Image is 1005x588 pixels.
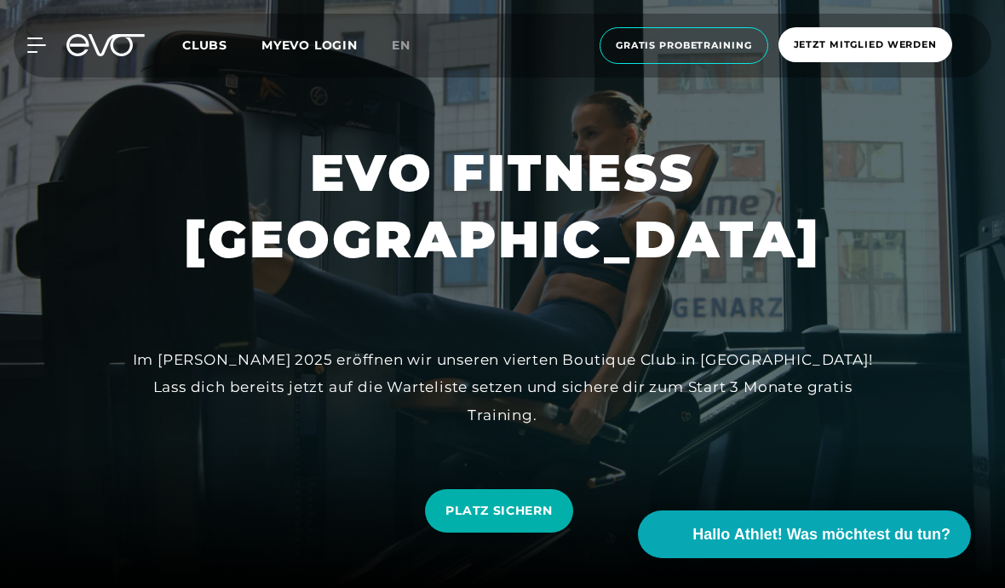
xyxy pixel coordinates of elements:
[392,37,411,53] span: en
[182,37,261,53] a: Clubs
[594,27,773,64] a: Gratis Probetraining
[692,523,950,546] span: Hallo Athlet! Was möchtest du tun?
[392,36,431,55] a: en
[14,140,991,273] h1: EVO FITNESS [GEOGRAPHIC_DATA]
[182,37,227,53] span: Clubs
[261,37,358,53] a: MYEVO LOGIN
[119,346,886,429] div: Im [PERSON_NAME] 2025 eröffnen wir unseren vierten Boutique Club in [GEOGRAPHIC_DATA]! Lass dich ...
[616,38,752,53] span: Gratis Probetraining
[794,37,937,52] span: Jetzt Mitglied werden
[445,502,552,520] span: PLATZ SICHERN
[425,489,572,533] a: PLATZ SICHERN
[638,510,971,558] button: Hallo Athlet! Was möchtest du tun?
[773,27,957,64] a: Jetzt Mitglied werden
